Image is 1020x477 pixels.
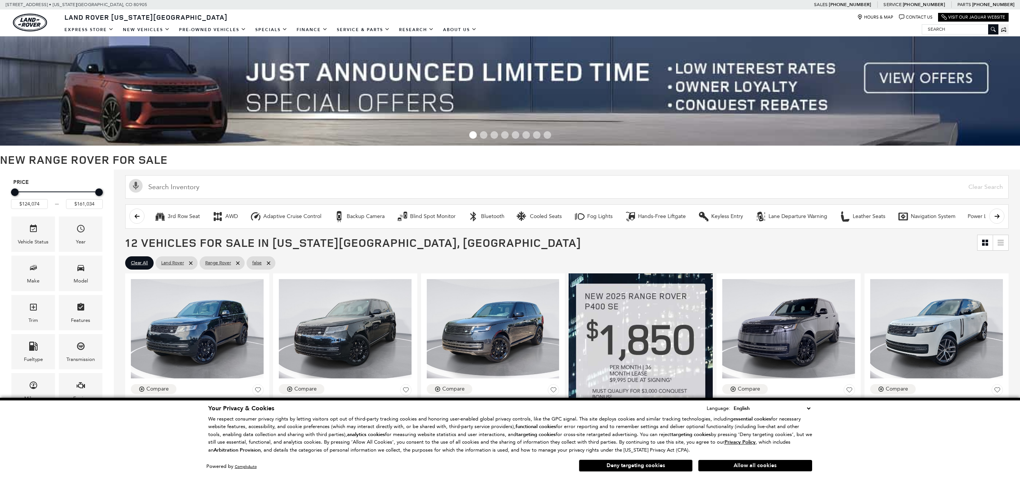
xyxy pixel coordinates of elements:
[516,431,556,438] strong: targeting cookies
[11,199,48,209] input: Minimum
[59,334,102,369] div: TransmissionTransmission
[853,213,885,220] div: Leather Seats
[621,209,690,224] button: Hands-Free LiftgateHands-Free Liftgate
[279,384,324,394] button: Compare Vehicle
[839,211,851,222] div: Leather Seats
[59,217,102,252] div: YearYear
[161,258,184,268] span: Land Rover
[671,431,711,438] strong: targeting cookies
[893,209,960,224] button: Navigation SystemNavigation System
[11,188,19,196] div: Minimum Price
[11,373,55,408] div: MileageMileage
[738,386,760,392] div: Compare
[922,25,998,34] input: Search
[251,23,292,36] a: Specials
[59,295,102,330] div: FeaturesFeatures
[206,464,257,469] div: Powered by
[501,131,509,139] span: Go to slide 4
[530,213,562,220] div: Cooled Seats
[480,131,487,139] span: Go to slide 2
[835,209,890,224] button: Leather SeatsLeather Seats
[131,258,148,268] span: Clear All
[347,213,385,220] div: Backup Camera
[214,447,261,453] strong: Arbitration Provision
[883,2,901,7] span: Service
[333,211,345,222] div: Backup Camera
[59,256,102,291] div: ModelModel
[899,14,932,20] a: Contact Us
[393,209,460,224] button: Blind Spot MonitorBlind Spot Monitor
[146,386,169,392] div: Compare
[76,379,85,394] span: Engine
[570,209,617,224] button: Fog LightsFog Lights
[769,213,827,220] div: Lane Departure Warning
[235,464,257,469] a: ComplyAuto
[29,222,38,238] span: Vehicle
[347,431,385,438] strong: analytics cookies
[711,213,743,220] div: Keyless Entry
[427,384,472,394] button: Compare Vehicle
[481,213,504,220] div: Bluetooth
[64,13,228,22] span: Land Rover [US_STATE][GEOGRAPHIC_DATA]
[989,209,1004,224] button: scroll right
[11,217,55,252] div: VehicleVehicle Status
[755,211,767,222] div: Lane Departure Warning
[638,213,686,220] div: Hands-Free Liftgate
[968,213,1002,220] div: Power Liftgate
[150,209,204,224] button: 3rd Row Seat3rd Row Seat
[208,209,242,224] button: AWDAWD
[13,14,47,31] img: Land Rover
[972,2,1014,8] a: [PHONE_NUMBER]
[870,384,916,394] button: Compare Vehicle
[208,404,274,413] span: Your Privacy & Cookies
[294,386,317,392] div: Compare
[28,316,38,325] div: Trim
[722,279,855,378] img: 2025 LAND ROVER Range Rover SE
[76,340,85,355] span: Transmission
[27,277,39,285] div: Make
[707,406,730,411] div: Language:
[292,23,332,36] a: Finance
[438,23,481,36] a: About Us
[992,384,1003,399] button: Save Vehicle
[400,384,412,399] button: Save Vehicle
[174,23,251,36] a: Pre-Owned Vehicles
[60,23,118,36] a: EXPRESS STORE
[279,279,412,378] img: 2025 LAND ROVER Range Rover SE
[857,14,893,20] a: Hours & Map
[263,213,321,220] div: Adaptive Cruise Control
[329,209,389,224] button: Backup CameraBackup Camera
[548,384,559,399] button: Save Vehicle
[208,415,812,454] p: We respect consumer privacy rights by letting visitors opt out of third-party tracking cookies an...
[212,211,223,222] div: AWD
[131,384,176,394] button: Compare Vehicle
[205,258,231,268] span: Range Rover
[625,211,636,222] div: Hands-Free Liftgate
[725,439,756,446] u: Privacy Policy
[11,186,103,209] div: Price
[464,209,509,224] button: BluetoothBluetooth
[168,213,200,220] div: 3rd Row Seat
[844,384,855,399] button: Save Vehicle
[394,23,438,36] a: Research
[469,131,477,139] span: Go to slide 1
[897,211,909,222] div: Navigation System
[522,131,530,139] span: Go to slide 6
[29,340,38,355] span: Fueltype
[24,394,42,403] div: Mileage
[516,423,556,430] strong: functional cookies
[225,213,238,220] div: AWD
[427,279,560,378] img: 2025 LAND ROVER Range Rover SE
[29,379,38,394] span: Mileage
[250,211,261,222] div: Adaptive Cruise Control
[18,238,49,246] div: Vehicle Status
[66,355,95,364] div: Transmission
[886,386,908,392] div: Compare
[579,460,693,472] button: Deny targeting cookies
[29,261,38,277] span: Make
[512,209,566,224] button: Cooled SeatsCooled Seats
[29,301,38,316] span: Trim
[76,301,85,316] span: Features
[533,131,541,139] span: Go to slide 7
[13,179,101,186] h5: Price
